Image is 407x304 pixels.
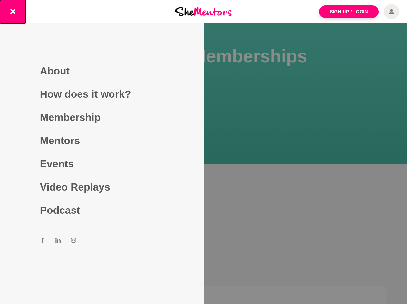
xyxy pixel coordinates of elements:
[40,59,164,83] a: About
[71,237,76,245] a: Instagram
[55,237,61,245] a: LinkedIn
[40,237,45,245] a: Facebook
[40,199,164,222] a: Podcast
[40,83,164,106] a: How does it work?
[40,106,164,129] a: Membership
[40,129,164,152] a: Mentors
[40,175,164,199] a: Video Replays
[175,7,232,16] img: She Mentors Logo
[40,152,164,175] a: Events
[319,5,379,18] a: Sign Up / Login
